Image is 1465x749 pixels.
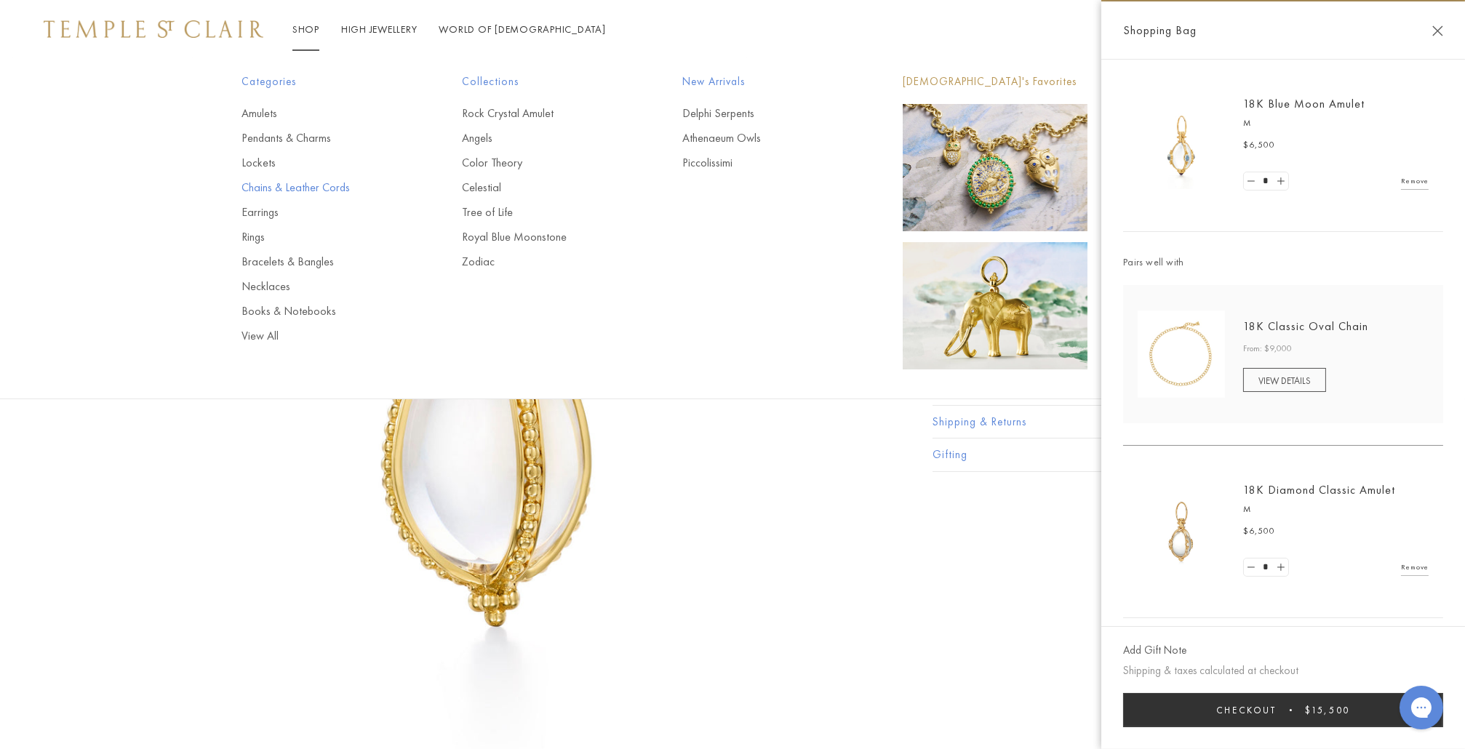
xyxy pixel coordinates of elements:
[1243,116,1429,131] p: M
[1432,25,1443,36] button: Close Shopping Bag
[241,105,404,121] a: Amulets
[462,254,624,270] a: Zodiac
[1216,704,1277,716] span: Checkout
[1401,173,1429,189] a: Remove
[241,254,404,270] a: Bracelets & Bangles
[462,105,624,121] a: Rock Crystal Amulet
[1138,488,1225,575] img: P51800-E18
[1123,641,1186,660] button: Add Gift Note
[1243,482,1395,497] a: 18K Diamond Classic Amulet
[1243,138,1275,153] span: $6,500
[1305,704,1350,716] span: $15,500
[1244,558,1258,577] a: Set quantity to 0
[1243,524,1275,539] span: $6,500
[1243,502,1429,517] p: M
[462,204,624,220] a: Tree of Life
[1258,374,1311,387] span: VIEW DETAILS
[933,406,1421,438] button: Shipping & Returns
[1273,558,1288,577] a: Set quantity to 2
[44,20,263,38] img: Temple St. Clair
[1123,662,1443,680] p: Shipping & taxes calculated at checkout
[1243,96,1365,111] a: 18K Blue Moon Amulet
[1138,311,1225,398] img: N88865-OV18
[292,20,606,39] nav: Main navigation
[462,130,624,146] a: Angels
[241,130,404,146] a: Pendants & Charms
[241,180,404,196] a: Chains & Leather Cords
[462,180,624,196] a: Celestial
[241,73,404,91] span: Categories
[933,438,1421,471] button: Gifting
[1392,681,1450,734] iframe: Gorgias live chat messenger
[292,23,319,36] a: ShopShop
[682,155,845,171] a: Piccolissimi
[1243,319,1368,334] a: 18K Classic Oval Chain
[241,328,404,344] a: View All
[462,155,624,171] a: Color Theory
[1243,368,1326,392] a: VIEW DETAILS
[241,303,404,319] a: Books & Notebooks
[1123,693,1443,727] button: Checkout $15,500
[1243,342,1292,356] span: From: $9,000
[903,73,1224,91] p: [DEMOGRAPHIC_DATA]'s Favorites
[1273,172,1288,191] a: Set quantity to 2
[1401,559,1429,575] a: Remove
[439,23,606,36] a: World of [DEMOGRAPHIC_DATA]World of [DEMOGRAPHIC_DATA]
[462,73,624,91] span: Collections
[682,73,845,91] span: New Arrivals
[462,229,624,245] a: Royal Blue Moonstone
[682,105,845,121] a: Delphi Serpents
[241,279,404,295] a: Necklaces
[1244,172,1258,191] a: Set quantity to 0
[1123,21,1197,40] span: Shopping Bag
[241,155,404,171] a: Lockets
[341,23,418,36] a: High JewelleryHigh Jewellery
[682,130,845,146] a: Athenaeum Owls
[241,204,404,220] a: Earrings
[241,229,404,245] a: Rings
[1123,254,1443,271] span: Pairs well with
[1138,102,1225,189] img: P54801-E18BM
